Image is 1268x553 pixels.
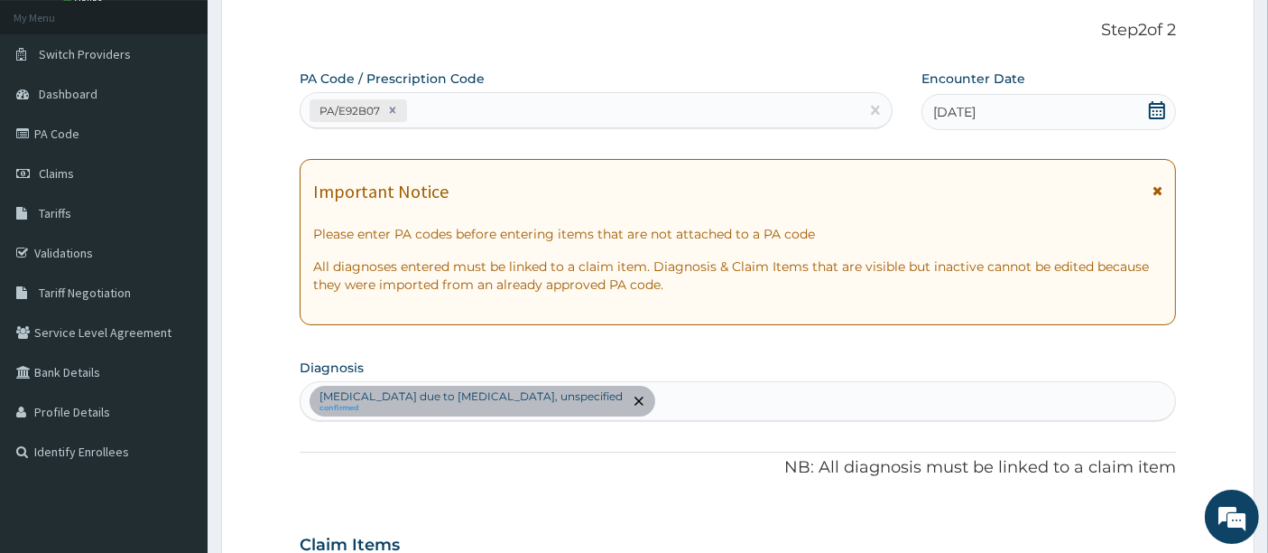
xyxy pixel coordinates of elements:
span: Dashboard [39,86,97,102]
span: Tariffs [39,205,71,221]
p: Step 2 of 2 [300,21,1177,41]
textarea: Type your message and hit 'Enter' [9,364,344,427]
span: Switch Providers [39,46,131,62]
p: Please enter PA codes before entering items that are not attached to a PA code [313,225,1163,243]
img: d_794563401_company_1708531726252_794563401 [33,90,73,136]
label: PA Code / Prescription Code [300,70,485,88]
span: We're online! [105,163,249,345]
label: Diagnosis [300,359,364,377]
div: PA/E92B07 [314,100,383,121]
span: [DATE] [933,103,976,121]
h1: Important Notice [313,182,449,202]
span: Claims [39,165,74,182]
span: Tariff Negotiation [39,285,131,301]
div: Chat with us now [94,101,303,125]
p: NB: All diagnosis must be linked to a claim item [300,456,1177,480]
div: Minimize live chat window [296,9,339,52]
p: All diagnoses entered must be linked to a claim item. Diagnosis & Claim Items that are visible bu... [313,258,1163,294]
small: confirmed [319,404,623,413]
label: Encounter Date [921,70,1025,88]
p: [MEDICAL_DATA] due to [MEDICAL_DATA], unspecified [319,389,623,404]
span: remove selection option [631,393,647,409]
